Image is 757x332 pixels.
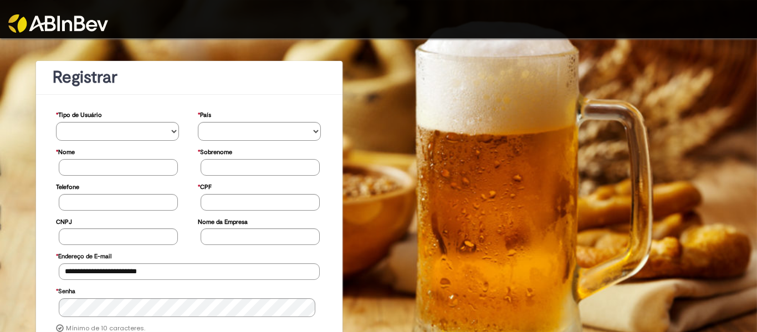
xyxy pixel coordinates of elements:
[198,178,212,194] label: CPF
[8,14,108,33] img: ABInbev-white.png
[56,247,111,263] label: Endereço de E-mail
[56,143,75,159] label: Nome
[56,106,102,122] label: Tipo de Usuário
[56,282,75,298] label: Senha
[198,106,211,122] label: País
[198,213,248,229] label: Nome da Empresa
[56,178,79,194] label: Telefone
[53,68,326,86] h1: Registrar
[198,143,232,159] label: Sobrenome
[56,213,72,229] label: CNPJ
